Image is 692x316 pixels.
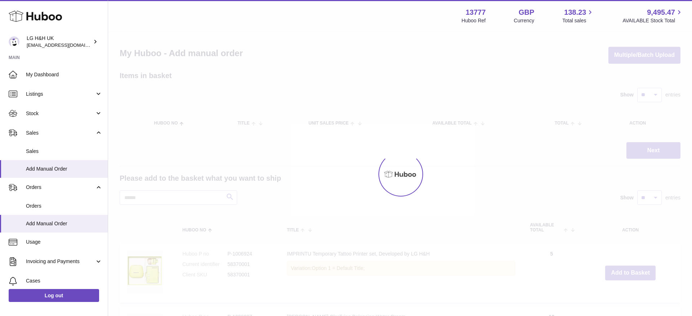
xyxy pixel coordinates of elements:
a: Log out [9,289,99,302]
span: 9,495.47 [647,8,675,17]
strong: GBP [519,8,534,17]
span: Total sales [562,17,594,24]
div: Currency [514,17,534,24]
span: 138.23 [564,8,586,17]
span: Add Manual Order [26,220,102,227]
strong: 13777 [466,8,486,17]
a: 138.23 Total sales [562,8,594,24]
img: internalAdmin-13777@internal.huboo.com [9,36,19,47]
span: Cases [26,277,102,284]
a: 9,495.47 AVAILABLE Stock Total [622,8,683,24]
div: Huboo Ref [462,17,486,24]
span: Orders [26,184,95,191]
div: LG H&H UK [27,35,92,49]
span: Usage [26,239,102,245]
span: [EMAIL_ADDRESS][DOMAIN_NAME] [27,42,106,48]
span: Sales [26,148,102,155]
span: Add Manual Order [26,166,102,172]
span: Listings [26,91,95,98]
span: AVAILABLE Stock Total [622,17,683,24]
span: Orders [26,203,102,209]
span: My Dashboard [26,71,102,78]
span: Sales [26,130,95,136]
span: Invoicing and Payments [26,258,95,265]
span: Stock [26,110,95,117]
